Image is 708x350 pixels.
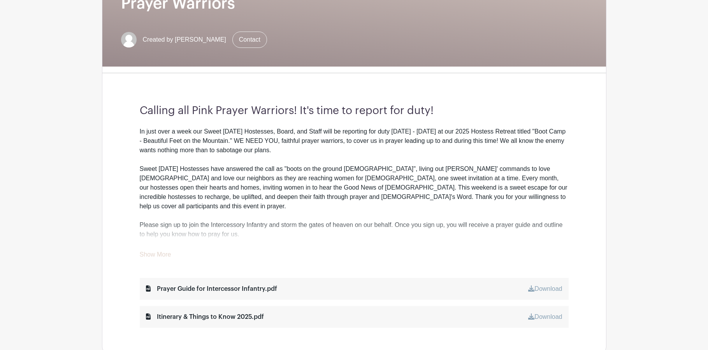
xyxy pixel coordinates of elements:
[140,127,569,211] div: In just over a week our Sweet [DATE] Hostesses, Board, and Staff will be reporting for duty [DATE...
[143,35,226,44] span: Created by [PERSON_NAME]
[232,32,267,48] a: Contact
[140,104,569,118] h3: Calling all Pink Prayer Warriors! It's time to report for duty!
[121,32,137,47] img: default-ce2991bfa6775e67f084385cd625a349d9dcbb7a52a09fb2fda1e96e2d18dcdb.png
[140,220,569,239] div: Please sign up to join the Intercessory Infantry and storm the gates of heaven on our behalf. Onc...
[140,251,171,261] a: Show More
[146,312,264,322] div: Itinerary & Things to Know 2025.pdf
[528,313,562,320] a: Download
[528,285,562,292] a: Download
[146,284,277,294] div: Prayer Guide for Intercessor Infantry.pdf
